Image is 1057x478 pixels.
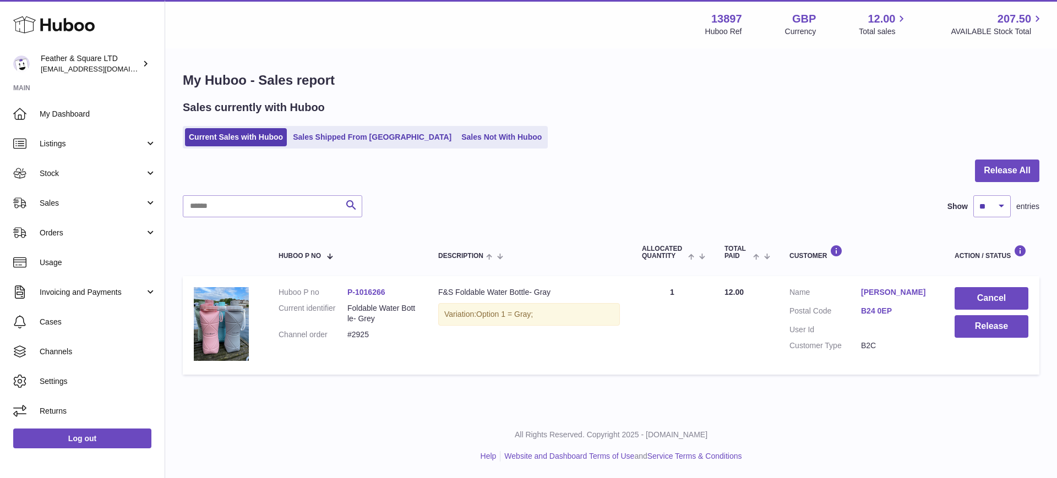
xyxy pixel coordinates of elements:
a: Current Sales with Huboo [185,128,287,146]
li: and [500,451,742,461]
strong: 13897 [711,12,742,26]
strong: GBP [792,12,816,26]
label: Show [947,201,968,212]
dt: User Id [789,325,861,335]
span: 12.00 [724,288,744,296]
a: [PERSON_NAME] [861,287,933,298]
span: Option 1 = Gray; [476,310,533,318]
span: Listings [40,139,145,149]
span: Stock [40,168,145,179]
span: 12.00 [868,12,895,26]
span: Total paid [724,245,750,260]
dt: Name [789,287,861,300]
button: Cancel [955,287,1028,310]
div: Action / Status [955,245,1028,260]
dt: Huboo P no [279,287,347,298]
dd: Foldable Water Bottle- Grey [347,303,416,324]
dd: #2925 [347,329,416,340]
a: Sales Not With Huboo [457,128,546,146]
div: Variation: [438,303,620,326]
span: Channels [40,347,156,357]
h1: My Huboo - Sales report [183,72,1039,89]
a: B24 0EP [861,306,933,316]
span: ALLOCATED Quantity [642,245,685,260]
span: Sales [40,198,145,208]
a: Website and Dashboard Terms of Use [504,452,634,460]
a: Sales Shipped From [GEOGRAPHIC_DATA] [289,128,455,146]
td: 1 [631,276,713,374]
span: [EMAIL_ADDRESS][DOMAIN_NAME] [41,64,162,73]
div: Currency [785,26,816,37]
span: 207.50 [998,12,1031,26]
span: Invoicing and Payments [40,287,145,298]
dt: Channel order [279,329,347,340]
span: Settings [40,376,156,387]
dd: B2C [861,340,933,351]
span: Orders [40,228,145,238]
a: Service Terms & Conditions [647,452,742,460]
button: Release [955,315,1028,338]
div: Customer [789,245,933,260]
span: Huboo P no [279,252,321,260]
a: Log out [13,428,151,448]
p: All Rights Reserved. Copyright 2025 - [DOMAIN_NAME] [174,430,1048,440]
div: Feather & Square LTD [41,53,140,74]
span: Description [438,252,483,260]
button: Release All [975,160,1039,182]
a: P-1016266 [347,288,385,296]
dt: Postal Code [789,306,861,319]
img: feathernsquare@gmail.com [13,56,30,72]
a: 12.00 Total sales [859,12,908,37]
dt: Customer Type [789,340,861,351]
span: Usage [40,257,156,268]
a: 207.50 AVAILABLE Stock Total [951,12,1044,37]
div: Huboo Ref [705,26,742,37]
span: entries [1016,201,1039,212]
span: Cases [40,317,156,327]
span: My Dashboard [40,109,156,119]
span: AVAILABLE Stock Total [951,26,1044,37]
h2: Sales currently with Huboo [183,100,325,115]
dt: Current identifier [279,303,347,324]
span: Returns [40,406,156,416]
span: Total sales [859,26,908,37]
img: IMG_0333.jpg [194,287,249,360]
a: Help [481,452,497,460]
div: F&S Foldable Water Bottle- Gray [438,287,620,298]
